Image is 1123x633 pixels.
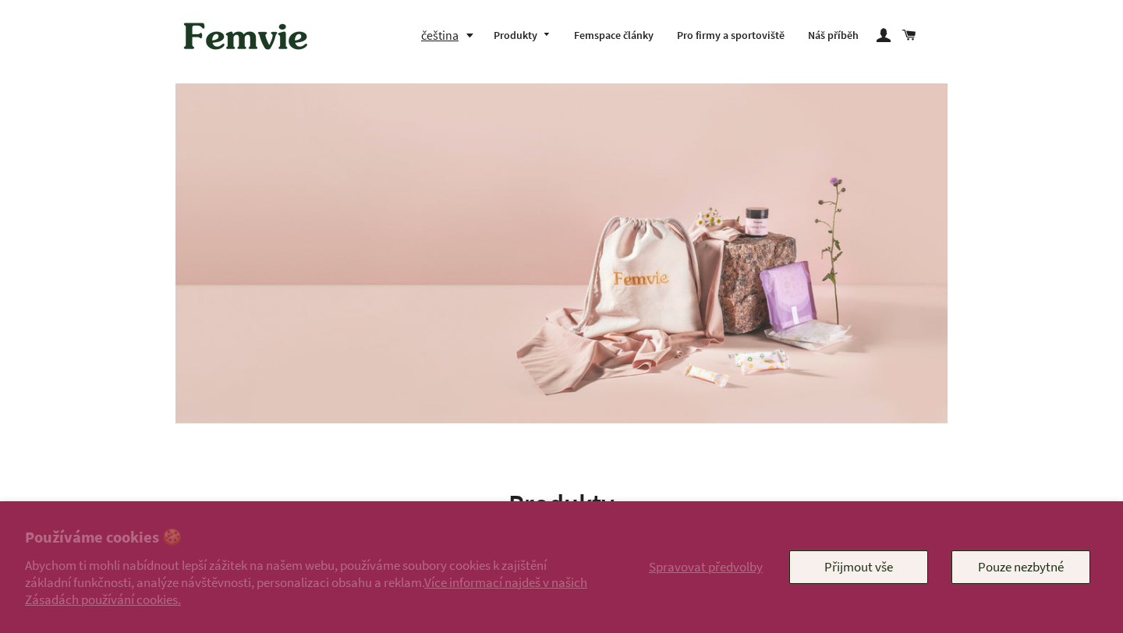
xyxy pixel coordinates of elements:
[421,25,482,46] button: čeština
[646,550,766,583] button: Spravovat předvolby
[789,550,928,583] button: Přijmout vše
[482,16,563,56] a: Produkty
[665,16,796,56] a: Pro firmy a sportoviště
[175,83,948,425] img: Produkty
[562,16,665,56] a: Femspace články
[649,558,763,575] span: Spravovat předvolby
[951,550,1090,583] button: Pouze nezbytné
[175,12,316,60] img: Femvie
[25,526,592,549] h2: Používáme cookies 🍪
[25,574,587,608] a: Více informací najdeš v našich Zásadách používání cookies.
[25,557,592,608] p: Abychom ti mohli nabídnout lepší zážitek na našem webu, používáme soubory cookies k zajištění zák...
[175,486,948,523] h1: Produkty
[796,16,870,56] a: Náš příběh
